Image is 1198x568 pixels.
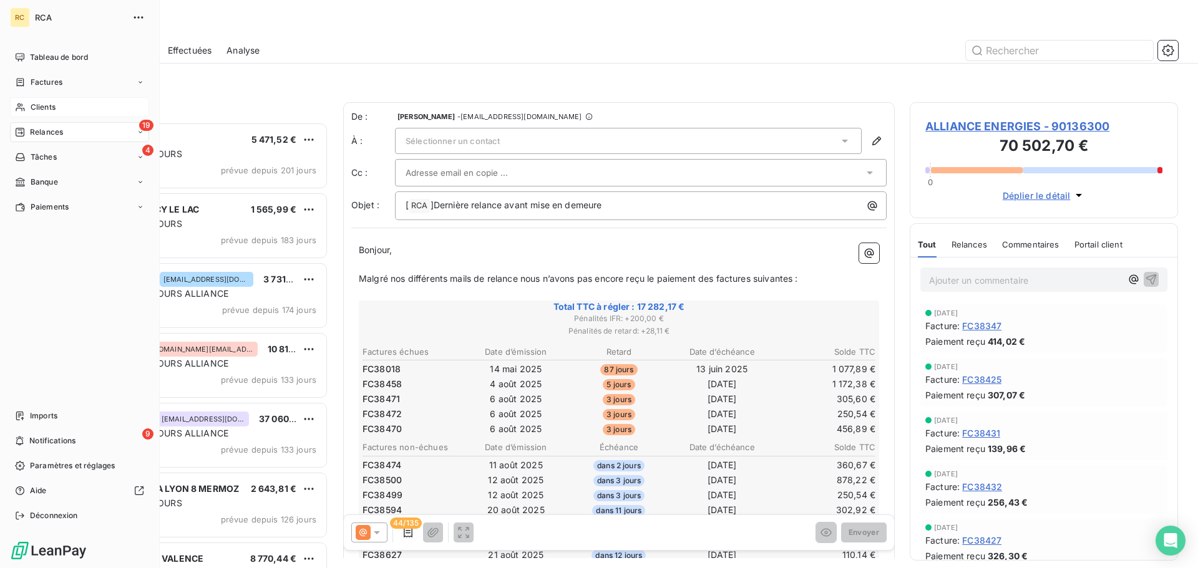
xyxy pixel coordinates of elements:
[406,163,540,182] input: Adresse email en copie ...
[465,362,567,376] td: 14 mai 2025
[603,379,635,390] span: 5 jours
[226,44,260,57] span: Analyse
[925,442,985,455] span: Paiement reçu
[671,458,773,472] td: [DATE]
[359,273,798,284] span: Malgré nos différents mails de relance nous n’avons pas encore reçu le paiement des factures suiv...
[351,200,379,210] span: Objet :
[671,441,773,454] th: Date d’échéance
[221,445,316,455] span: prévue depuis 133 jours
[362,458,464,472] td: FC38474
[671,548,773,562] td: [DATE]
[431,200,602,210] span: ]Dernière relance avant mise en demeure
[10,7,30,27] div: RC
[30,410,57,421] span: Imports
[465,377,567,391] td: 4 août 2025
[221,165,316,175] span: prévue depuis 201 jours
[351,166,395,179] label: Cc :
[774,377,876,391] td: 1 172,38 €
[263,274,309,284] span: 3 731,22 €
[593,475,645,486] span: dans 3 jours
[918,239,937,249] span: Tout
[139,120,153,131] span: 19
[603,424,635,435] span: 3 jours
[988,549,1028,562] span: 326,30 €
[359,244,392,255] span: Bonjour,
[1074,239,1123,249] span: Portail client
[600,364,637,375] span: 87 jours
[30,460,115,471] span: Paramètres et réglages
[934,416,958,424] span: [DATE]
[142,145,153,156] span: 4
[250,553,297,564] span: 8 770,44 €
[60,122,328,568] div: grid
[925,335,985,348] span: Paiement reçu
[251,204,297,214] span: 1 565,99 €
[221,235,316,245] span: prévue depuis 183 jours
[671,392,773,406] td: [DATE]
[142,428,153,440] span: 9
[774,473,876,487] td: 878,22 €
[168,44,212,57] span: Effectuées
[465,441,567,454] th: Date d’émission
[671,422,773,436] td: [DATE]
[592,550,646,561] span: dans 12 jours
[593,490,645,501] span: dans 3 jours
[162,415,245,423] span: [EMAIL_ADDRESS][DOMAIN_NAME]
[774,458,876,472] td: 360,67 €
[1156,526,1186,556] div: Open Intercom Messenger
[31,77,62,88] span: Factures
[774,441,876,454] th: Solde TTC
[363,378,402,390] span: FC38458
[465,473,567,487] td: 12 août 2025
[952,239,987,249] span: Relances
[774,407,876,421] td: 250,54 €
[361,301,877,313] span: Total TTC à régler : 17 282,17 €
[465,503,567,517] td: 20 août 2025
[925,496,985,509] span: Paiement reçu
[31,152,57,163] span: Tâches
[30,52,88,63] span: Tableau de bord
[774,503,876,517] td: 302,92 €
[1003,189,1071,202] span: Déplier le détail
[603,409,635,420] span: 3 jours
[925,388,985,402] span: Paiement reçu
[603,394,635,405] span: 3 jours
[221,375,316,385] span: prévue depuis 133 jours
[962,480,1002,493] span: FC38432
[925,319,960,332] span: Facture :
[465,422,567,436] td: 6 août 2025
[406,200,409,210] span: [
[465,548,567,562] td: 21 août 2025
[362,503,464,517] td: FC38594
[406,136,500,146] span: Sélectionner un contact
[268,344,317,354] span: 10 812,87 €
[457,113,582,120] span: - [EMAIL_ADDRESS][DOMAIN_NAME]
[397,113,455,120] span: [PERSON_NAME]
[671,377,773,391] td: [DATE]
[362,441,464,454] th: Factures non-échues
[988,335,1025,348] span: 414,02 €
[671,362,773,376] td: 13 juin 2025
[928,177,933,187] span: 0
[962,319,1001,332] span: FC38347
[925,480,960,493] span: Facture :
[251,134,297,145] span: 5 471,52 €
[841,522,887,542] button: Envoyer
[671,345,773,359] th: Date d’échéance
[361,313,877,324] span: Pénalités IFR : + 200,00 €
[362,488,464,502] td: FC38499
[362,548,464,562] td: FC38627
[251,483,297,494] span: 2 643,81 €
[31,102,56,113] span: Clients
[361,325,877,337] span: Pénalités de retard : + 28,11 €
[925,426,960,440] span: Facture :
[962,373,1001,386] span: FC38425
[35,12,125,22] span: RCA
[465,458,567,472] td: 11 août 2025
[30,510,78,521] span: Déconnexion
[221,514,316,524] span: prévue depuis 126 jours
[934,470,958,478] span: [DATE]
[362,345,464,359] th: Factures échues
[465,488,567,502] td: 12 août 2025
[222,305,316,315] span: prévue depuis 174 jours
